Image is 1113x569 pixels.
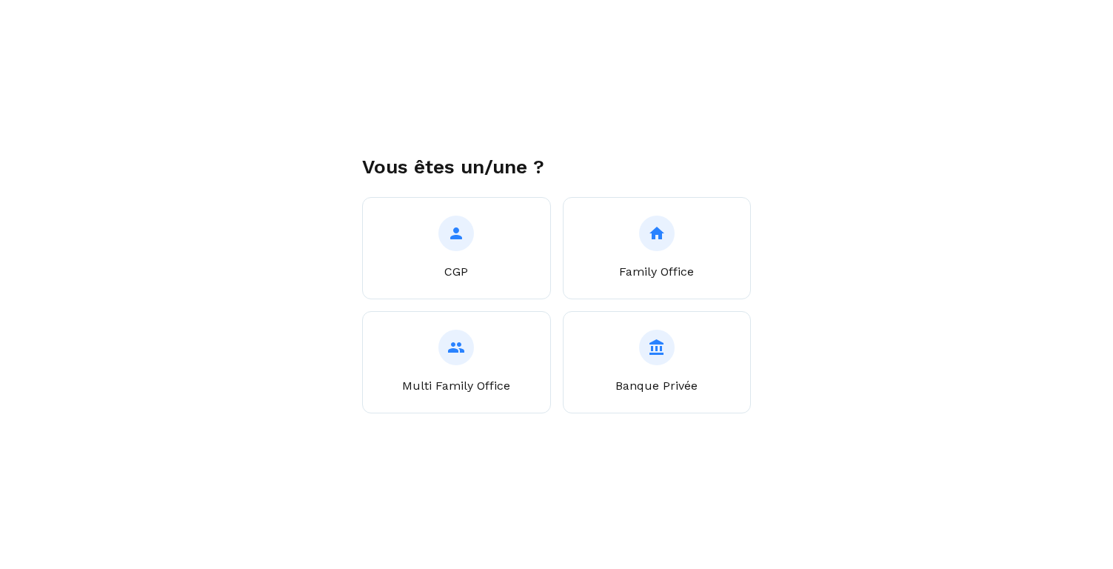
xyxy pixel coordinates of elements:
[563,311,752,413] button: Banque Privée
[619,263,694,281] p: Family Office
[362,311,551,413] button: Multi Family Office
[615,377,698,395] p: Banque Privée
[362,156,751,179] h1: Vous êtes un/une ?
[563,197,752,299] button: Family Office
[402,377,510,395] p: Multi Family Office
[444,263,468,281] p: CGP
[362,197,551,299] button: CGP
